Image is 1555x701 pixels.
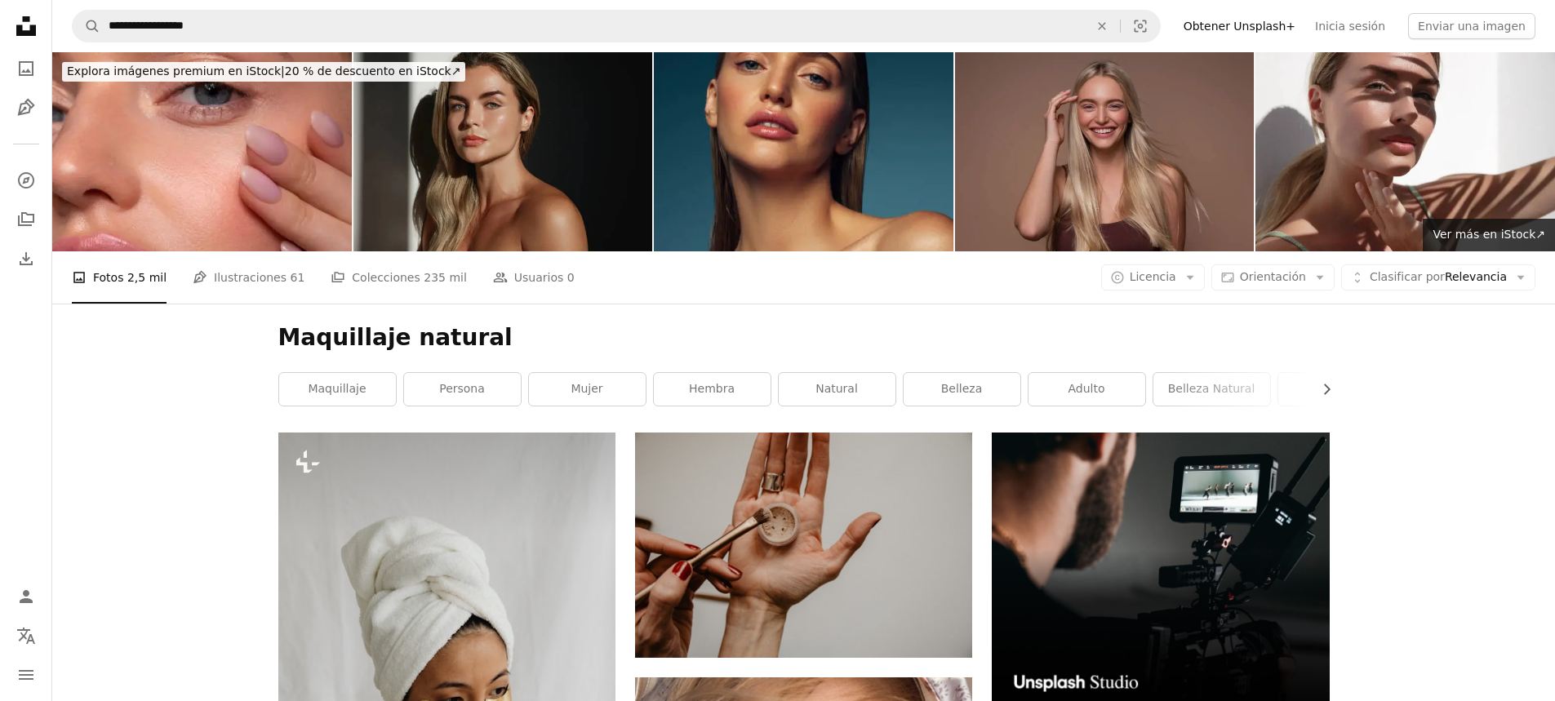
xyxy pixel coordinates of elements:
span: Ver más en iStock ↗ [1433,228,1545,241]
button: Orientación [1211,264,1335,291]
img: Persona sosteniendo un reloj analógico redondo plateado [635,433,972,657]
a: Iniciar sesión / Registrarse [10,580,42,613]
img: Portrait of a beautiful woman with natural make-up [52,52,352,251]
a: Persona sosteniendo un reloj analógico redondo plateado [635,538,972,552]
button: Menú [10,659,42,691]
a: persona [404,373,521,406]
span: 61 [290,268,304,286]
a: maquillaje [279,373,396,406]
span: 0 [567,268,575,286]
button: Buscar en Unsplash [73,11,100,42]
a: Colecciones 235 mil [331,251,467,304]
img: Portrait of young woman with long blonde hair in sunlight [353,52,653,251]
a: mujer [529,373,646,406]
a: belleza [904,373,1020,406]
img: Portrait of a beautiful woman with natural make-up [654,52,953,251]
a: natural [779,373,895,406]
a: Belleza natural [1153,373,1270,406]
a: Ver más en iStock↗ [1423,219,1555,251]
button: desplazar lista a la derecha [1312,373,1330,406]
a: Inicia sesión [1305,13,1395,39]
a: Obtener Unsplash+ [1174,13,1305,39]
a: Inicio — Unsplash [10,10,42,46]
span: 20 % de descuento en iStock ↗ [67,64,460,78]
a: Ilustraciones [10,91,42,124]
a: Usuarios 0 [493,251,575,304]
button: Búsqueda visual [1121,11,1160,42]
button: Licencia [1101,264,1205,291]
a: Explorar [10,164,42,197]
a: adulto [1029,373,1145,406]
span: Licencia [1130,270,1176,283]
h1: Maquillaje natural [278,323,1330,353]
img: Mujer joven con la sombra de las hojas de palma en la pared blanca [1255,52,1555,251]
a: Colecciones [10,203,42,236]
a: Explora imágenes premium en iStock|20 % de descuento en iStock↗ [52,52,475,91]
button: Clasificar porRelevancia [1341,264,1535,291]
a: Ilustraciones 61 [193,251,304,304]
a: Fotos [10,52,42,85]
span: Relevancia [1370,269,1507,286]
a: Una mujer con una toalla en la cabeza sosteniendo una taza [278,678,615,693]
button: Borrar [1084,11,1120,42]
img: Portrait of a beautiful woman with natural make-up [955,52,1255,251]
span: Orientación [1240,270,1306,283]
span: Explora imágenes premium en iStock | [67,64,285,78]
span: 235 mil [424,268,467,286]
a: asiático [1278,373,1395,406]
a: hembra [654,373,771,406]
span: Clasificar por [1370,270,1445,283]
form: Encuentra imágenes en todo el sitio [72,10,1161,42]
button: Enviar una imagen [1408,13,1535,39]
button: Idioma [10,619,42,652]
a: Historial de descargas [10,242,42,275]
